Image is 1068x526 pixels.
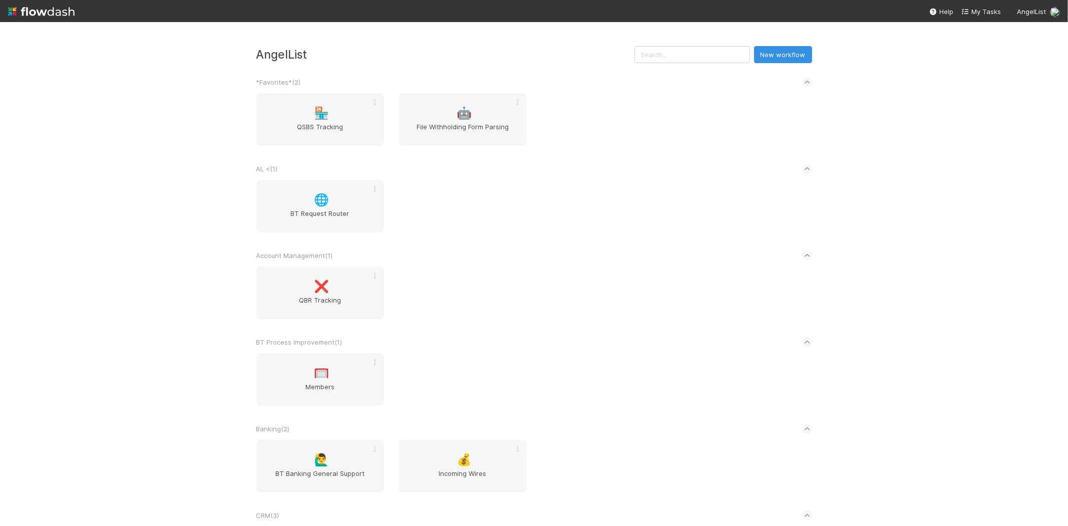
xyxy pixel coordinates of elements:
[256,338,342,346] span: BT Process Improvement ( 1 )
[399,93,527,146] a: 🤖File Withholding Form Parsing
[260,468,380,488] span: BT Banking General Support
[634,46,750,63] input: Search...
[314,367,329,380] span: 🥅
[961,7,1001,17] a: My Tasks
[256,78,301,86] span: *Favorites* ( 2 )
[260,382,380,402] span: Members
[256,267,384,319] a: ❌QBR Tracking
[260,208,380,228] span: BT Request Router
[256,251,333,259] span: Account Management ( 1 )
[754,46,812,63] button: New workflow
[256,48,634,61] h3: AngelList
[260,122,380,142] span: QSBS Tracking
[961,8,1001,16] span: My Tasks
[314,280,329,293] span: ❌
[256,425,290,433] span: Banking ( 2 )
[314,193,329,206] span: 🌐
[256,165,278,173] span: AL < ( 1 )
[314,107,329,120] span: 🏪
[929,7,953,17] div: Help
[256,440,384,492] a: 🙋‍♂️BT Banking General Support
[256,180,384,232] a: 🌐BT Request Router
[399,440,527,492] a: 💰Incoming Wires
[457,107,472,120] span: 🤖
[256,353,384,406] a: 🥅Members
[1050,7,1060,17] img: avatar_66854b90-094e-431f-b713-6ac88429a2b8.png
[256,511,279,519] span: CRM ( 3 )
[260,295,380,315] span: QBR Tracking
[256,93,384,146] a: 🏪QSBS Tracking
[403,468,523,488] span: Incoming Wires
[457,453,472,466] span: 💰
[1017,8,1046,16] span: AngelList
[8,3,75,20] img: logo-inverted-e16ddd16eac7371096b0.svg
[314,453,329,466] span: 🙋‍♂️
[403,122,523,142] span: File Withholding Form Parsing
